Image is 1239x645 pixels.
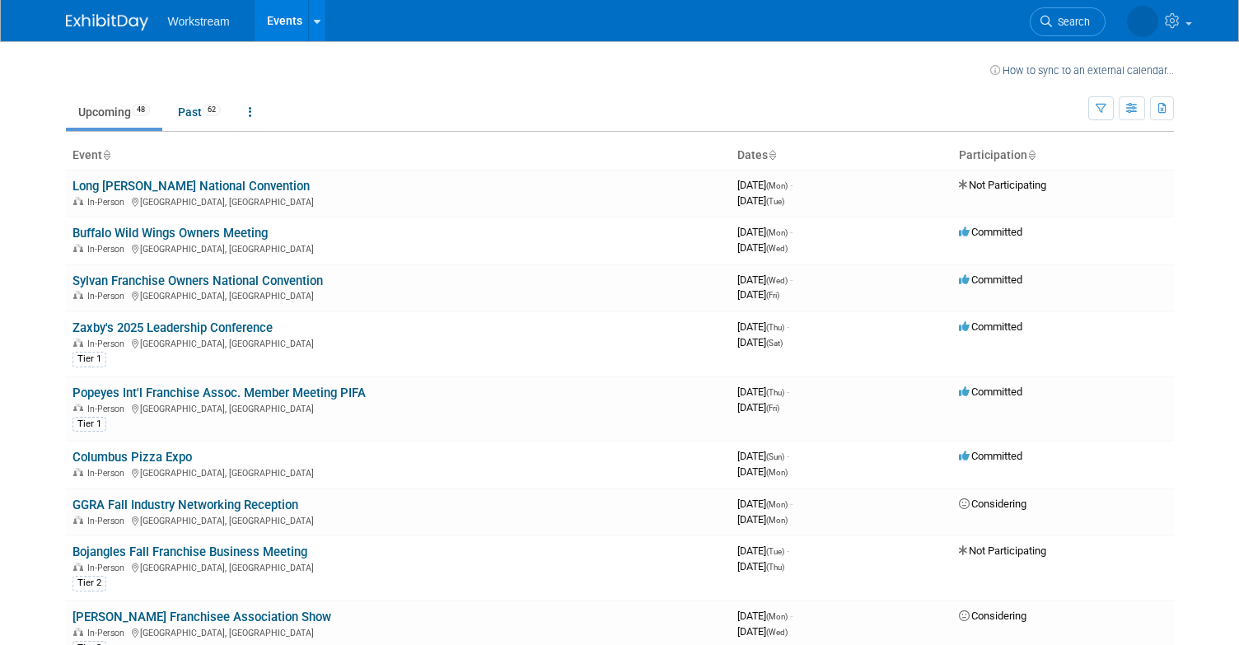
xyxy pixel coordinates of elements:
a: Long [PERSON_NAME] National Convention [72,179,310,194]
img: In-Person Event [73,244,83,252]
span: [DATE] [737,450,789,462]
span: 62 [203,104,221,116]
span: [DATE] [737,610,792,622]
a: Bojangles Fall Franchise Business Meeting [72,545,307,559]
a: Zaxby's 2025 Leadership Conference [72,320,273,335]
span: [DATE] [737,560,784,573]
span: In-Person [87,563,129,573]
span: Not Participating [959,179,1046,191]
span: - [790,273,792,286]
img: In-Person Event [73,468,83,476]
span: Not Participating [959,545,1046,557]
span: (Sat) [766,339,783,348]
img: In-Person Event [73,404,83,412]
span: [DATE] [737,194,784,207]
img: In-Person Event [73,516,83,524]
span: (Mon) [766,500,788,509]
a: Popeyes Int'l Franchise Assoc. Member Meeting PIFA [72,386,366,400]
span: (Mon) [766,181,788,190]
span: - [790,179,792,191]
img: In-Person Event [73,628,83,636]
span: (Mon) [766,228,788,237]
span: In-Person [87,516,129,526]
a: Past62 [166,96,233,128]
div: [GEOGRAPHIC_DATA], [GEOGRAPHIC_DATA] [72,465,724,479]
div: Tier 1 [72,352,106,367]
span: In-Person [87,197,129,208]
span: [DATE] [737,625,788,638]
a: Upcoming48 [66,96,162,128]
div: [GEOGRAPHIC_DATA], [GEOGRAPHIC_DATA] [72,194,724,208]
span: (Mon) [766,612,788,621]
div: Tier 2 [72,576,106,591]
span: (Wed) [766,244,788,253]
a: GGRA Fall Industry Networking Reception [72,498,298,512]
span: [DATE] [737,226,792,238]
img: Xavier Montalvo [1127,6,1158,37]
span: [DATE] [737,273,792,286]
div: [GEOGRAPHIC_DATA], [GEOGRAPHIC_DATA] [72,625,724,638]
div: [GEOGRAPHIC_DATA], [GEOGRAPHIC_DATA] [72,336,724,349]
span: (Mon) [766,516,788,525]
a: Sylvan Franchise Owners National Convention [72,273,323,288]
span: [DATE] [737,241,788,254]
span: In-Person [87,339,129,349]
span: (Tue) [766,547,784,556]
div: [GEOGRAPHIC_DATA], [GEOGRAPHIC_DATA] [72,241,724,255]
a: Sort by Start Date [768,148,776,161]
span: (Tue) [766,197,784,206]
div: [GEOGRAPHIC_DATA], [GEOGRAPHIC_DATA] [72,401,724,414]
span: [DATE] [737,545,789,557]
img: In-Person Event [73,197,83,205]
div: [GEOGRAPHIC_DATA], [GEOGRAPHIC_DATA] [72,560,724,573]
span: [DATE] [737,179,792,191]
span: (Thu) [766,388,784,397]
a: How to sync to an external calendar... [990,64,1174,77]
div: [GEOGRAPHIC_DATA], [GEOGRAPHIC_DATA] [72,513,724,526]
th: Event [66,142,731,170]
img: In-Person Event [73,339,83,347]
span: Committed [959,450,1022,462]
span: [DATE] [737,288,779,301]
span: - [790,610,792,622]
span: (Wed) [766,628,788,637]
img: In-Person Event [73,563,83,571]
span: In-Person [87,468,129,479]
a: [PERSON_NAME] Franchisee Association Show [72,610,331,624]
span: [DATE] [737,465,788,478]
span: [DATE] [737,401,779,414]
span: (Fri) [766,404,779,413]
div: Tier 1 [72,417,106,432]
span: (Wed) [766,276,788,285]
span: - [787,450,789,462]
a: Sort by Event Name [102,148,110,161]
a: Sort by Participation Type [1027,148,1036,161]
span: 48 [132,104,150,116]
span: Search [1052,16,1090,28]
span: (Mon) [766,468,788,477]
span: In-Person [87,404,129,414]
span: [DATE] [737,513,788,526]
span: [DATE] [737,336,783,348]
span: (Fri) [766,291,779,300]
img: In-Person Event [73,291,83,299]
span: In-Person [87,291,129,301]
a: Buffalo Wild Wings Owners Meeting [72,226,268,241]
span: (Thu) [766,323,784,332]
span: Committed [959,386,1022,398]
img: ExhibitDay [66,14,148,30]
span: In-Person [87,244,129,255]
div: [GEOGRAPHIC_DATA], [GEOGRAPHIC_DATA] [72,288,724,301]
span: - [790,498,792,510]
span: - [790,226,792,238]
span: (Thu) [766,563,784,572]
span: Committed [959,273,1022,286]
span: Considering [959,610,1026,622]
span: - [787,386,789,398]
span: - [787,320,789,333]
span: [DATE] [737,320,789,333]
th: Participation [952,142,1174,170]
a: Search [1030,7,1106,36]
span: Workstream [168,15,230,28]
span: Committed [959,320,1022,333]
